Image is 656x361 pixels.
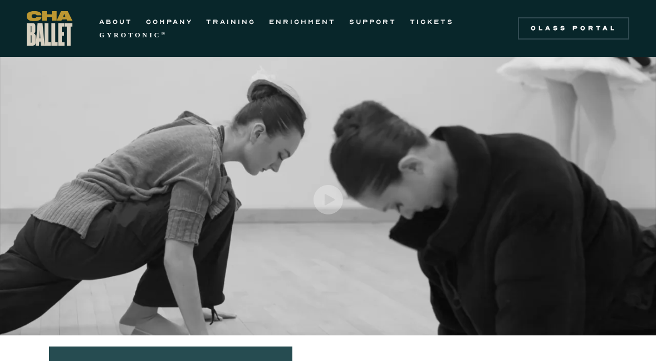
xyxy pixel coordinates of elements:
a: home [27,11,72,46]
a: Class Portal [518,17,629,40]
a: TICKETS [410,15,454,28]
a: SUPPORT [349,15,396,28]
sup: ® [161,31,167,36]
strong: GYROTONIC [99,31,161,39]
a: ENRICHMENT [269,15,336,28]
div: Class Portal [525,24,623,33]
a: TRAINING [206,15,256,28]
a: ABOUT [99,15,133,28]
a: GYROTONIC® [99,28,167,42]
a: COMPANY [146,15,193,28]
